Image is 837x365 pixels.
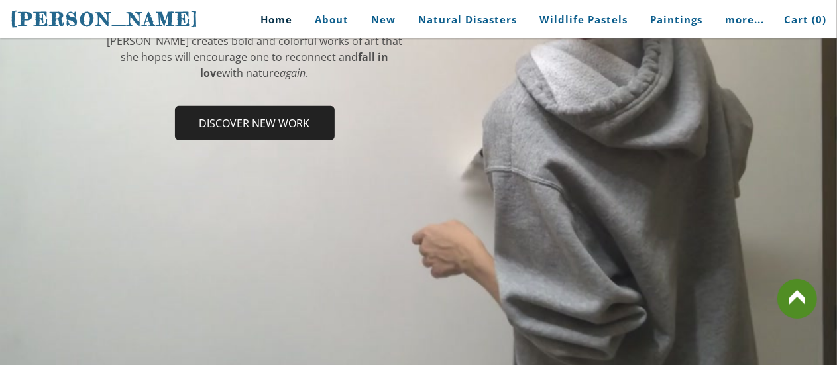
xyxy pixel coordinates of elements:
[101,17,409,81] div: Inspired by natural disasters and animals, mixed media artist [PERSON_NAME] ​creates bold and col...
[305,5,359,34] a: About
[530,5,638,34] a: Wildlife Pastels
[816,13,822,26] span: 0
[11,7,199,32] a: [PERSON_NAME]
[11,8,199,30] span: [PERSON_NAME]
[176,107,333,139] span: Discover new work
[280,66,309,80] em: again.
[408,5,527,34] a: Natural Disasters
[361,5,406,34] a: New
[640,5,712,34] a: Paintings
[774,5,826,34] a: Cart (0)
[175,106,335,140] a: Discover new work
[241,5,302,34] a: Home
[715,5,774,34] a: more...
